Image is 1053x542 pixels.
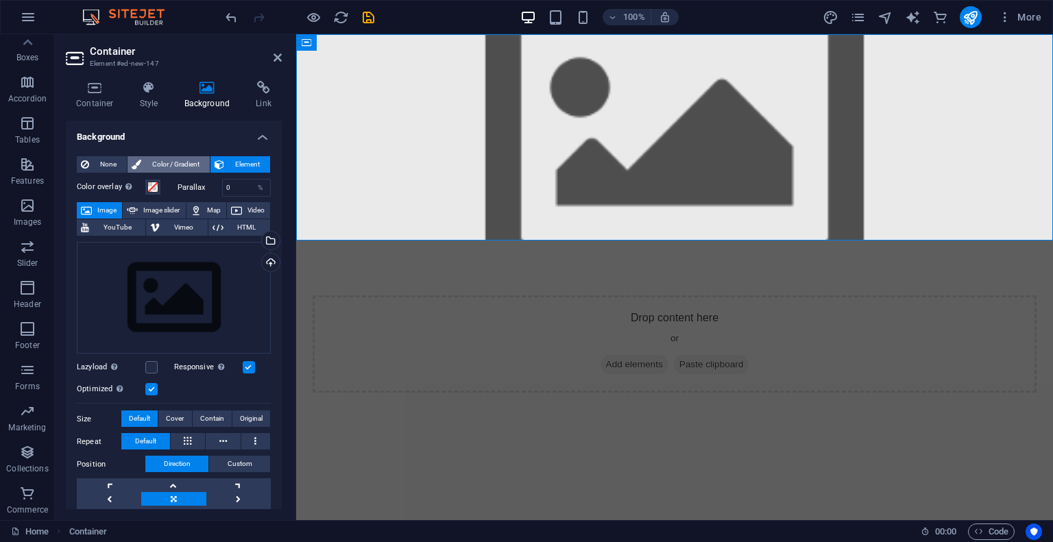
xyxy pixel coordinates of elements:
[200,410,224,427] span: Contain
[93,219,141,236] span: YouTube
[90,45,282,58] h2: Container
[206,202,222,219] span: Map
[223,9,239,25] button: undo
[93,156,123,173] span: None
[935,523,956,540] span: 00 00
[7,504,48,515] p: Commerce
[240,410,263,427] span: Original
[333,10,349,25] i: Reload page
[174,359,243,375] label: Responsive
[15,381,40,392] p: Forms
[228,156,266,173] span: Element
[77,179,145,195] label: Color overlay
[14,299,41,310] p: Header
[15,134,40,145] p: Tables
[251,180,270,196] div: %
[209,456,270,472] button: Custom
[332,9,349,25] button: reload
[166,410,184,427] span: Cover
[17,258,38,269] p: Slider
[11,523,49,540] a: Click to cancel selection. Double-click to open Pages
[193,410,232,427] button: Contain
[877,9,894,25] button: navigator
[145,156,206,173] span: Color / Gradient
[123,202,185,219] button: Image slider
[178,184,222,191] label: Parallax
[158,410,191,427] button: Cover
[164,219,203,236] span: Vimeo
[823,9,839,25] button: design
[378,321,453,340] span: Paste clipboard
[145,456,208,472] button: Direction
[823,10,838,25] i: Design (Ctrl+Alt+Y)
[974,523,1008,540] span: Code
[129,410,150,427] span: Default
[993,6,1047,28] button: More
[998,10,1041,24] span: More
[15,340,40,351] p: Footer
[174,81,246,110] h4: Background
[228,456,252,472] span: Custom
[96,202,118,219] span: Image
[77,434,121,450] label: Repeat
[8,422,46,433] p: Marketing
[66,81,130,110] h4: Container
[79,9,182,25] img: Editor Logo
[77,219,145,236] button: YouTube
[121,433,170,449] button: Default
[11,175,44,186] p: Features
[305,9,322,25] button: Click here to leave preview mode and continue editing
[77,359,145,375] label: Lazyload
[164,456,191,472] span: Direction
[77,242,271,354] div: Select files from the file manager, stock photos, or upload file(s)
[905,9,921,25] button: text_generator
[77,411,121,428] label: Size
[932,9,949,25] button: commerce
[69,523,108,540] span: Click to select. Double-click to edit
[16,261,740,358] div: Drop content here
[623,9,645,25] h6: 100%
[921,523,957,540] h6: Session time
[228,219,266,236] span: HTML
[90,58,254,70] h3: Element #ed-new-147
[960,6,982,28] button: publish
[6,463,48,474] p: Collections
[223,10,239,25] i: Undo: Change background (Ctrl+Z)
[304,321,372,340] span: Add elements
[968,523,1015,540] button: Code
[69,523,108,540] nav: breadcrumb
[360,9,376,25] button: save
[16,52,39,63] p: Boxes
[130,81,174,110] h4: Style
[208,219,270,236] button: HTML
[66,121,282,145] h4: Background
[945,526,947,537] span: :
[210,156,270,173] button: Element
[245,81,282,110] h4: Link
[246,202,266,219] span: Video
[850,9,867,25] button: pages
[77,156,127,173] button: None
[603,9,651,25] button: 100%
[227,202,270,219] button: Video
[135,433,156,449] span: Default
[1026,523,1042,540] button: Usercentrics
[8,93,47,104] p: Accordion
[77,456,145,473] label: Position
[232,410,270,427] button: Original
[77,202,122,219] button: Image
[186,202,226,219] button: Map
[77,381,145,397] label: Optimized
[14,217,42,227] p: Images
[142,202,181,219] span: Image slider
[128,156,210,173] button: Color / Gradient
[146,219,207,236] button: Vimeo
[121,410,158,427] button: Default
